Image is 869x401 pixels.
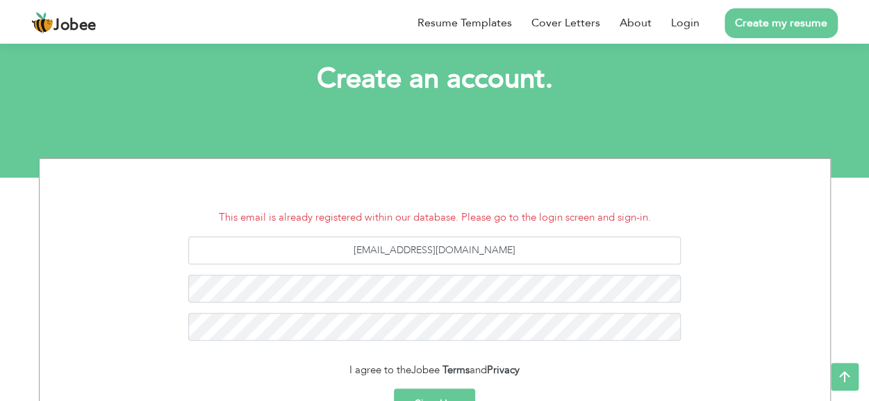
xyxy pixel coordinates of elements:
div: I agree to the and [50,362,820,378]
a: Terms [442,363,470,377]
input: Email [188,237,681,264]
a: About [620,15,652,31]
a: Cover Letters [531,15,600,31]
h1: Create an account. [60,61,810,97]
a: Privacy [487,363,520,377]
img: jobee.io [31,12,53,34]
a: Jobee [31,12,97,34]
a: Resume Templates [417,15,512,31]
span: Jobee [53,18,97,33]
span: Jobee [411,363,440,377]
a: Login [671,15,700,31]
h2: Let's do this! [60,11,810,47]
li: This email is already registered within our database. Please go to the login screen and sign-in. [50,210,820,225]
a: Create my resume [725,8,838,38]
